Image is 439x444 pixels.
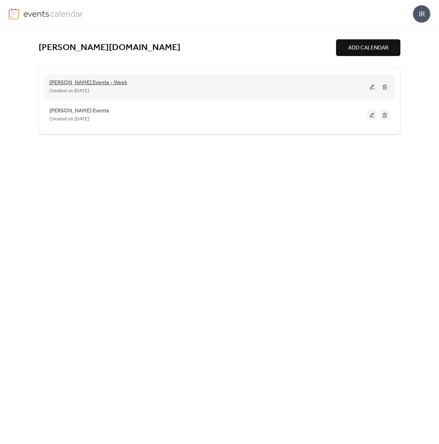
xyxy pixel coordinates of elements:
[49,87,89,95] span: Created on [DATE]
[413,5,430,23] div: IR
[336,39,400,56] button: ADD CALENDAR
[49,79,127,87] span: [PERSON_NAME] Events - Week
[39,42,181,54] a: [PERSON_NAME][DOMAIN_NAME]
[49,81,127,85] a: [PERSON_NAME] Events - Week
[23,8,83,19] img: logo-type
[49,109,109,113] a: [PERSON_NAME] Events
[49,115,89,124] span: Created on [DATE]
[9,8,19,19] img: logo
[49,107,109,115] span: [PERSON_NAME] Events
[348,44,388,52] span: ADD CALENDAR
